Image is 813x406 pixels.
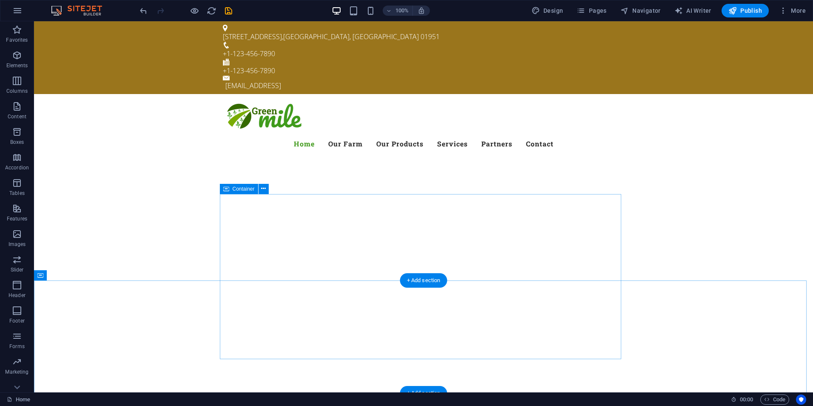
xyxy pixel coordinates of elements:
[528,4,567,17] div: Design (Ctrl+Alt+Y)
[400,386,447,400] div: + Add section
[139,6,148,16] i: Undo: Delete elements (Ctrl+Z)
[11,266,24,273] p: Slider
[532,6,563,15] span: Design
[9,241,26,248] p: Images
[10,139,24,146] p: Boxes
[138,6,148,16] button: undo
[8,113,26,120] p: Content
[395,6,409,16] h6: 100%
[6,88,28,94] p: Columns
[233,186,255,192] span: Container
[5,369,28,375] p: Marketing
[528,4,567,17] button: Design
[796,395,806,405] button: Usercentrics
[740,395,753,405] span: 00 00
[224,6,233,16] i: Save (Ctrl+S)
[400,273,447,288] div: + Add section
[722,4,769,17] button: Publish
[7,215,27,222] p: Features
[577,6,606,15] span: Pages
[189,6,199,16] button: Click here to leave preview mode and continue editing
[7,395,30,405] a: Click to cancel selection. Double-click to open Pages
[776,4,809,17] button: More
[49,6,113,16] img: Editor Logo
[6,37,28,43] p: Favorites
[9,317,25,324] p: Footer
[731,395,753,405] h6: Session time
[746,396,747,403] span: :
[383,6,413,16] button: 100%
[207,6,216,16] i: Reload page
[9,292,26,299] p: Header
[779,6,806,15] span: More
[223,6,233,16] button: save
[617,4,664,17] button: Navigator
[620,6,661,15] span: Navigator
[418,7,425,14] i: On resize automatically adjust zoom level to fit chosen device.
[573,4,610,17] button: Pages
[674,6,711,15] span: AI Writer
[6,62,28,69] p: Elements
[9,190,25,197] p: Tables
[671,4,715,17] button: AI Writer
[764,395,785,405] span: Code
[728,6,762,15] span: Publish
[5,164,29,171] p: Accordion
[206,6,216,16] button: reload
[9,343,25,350] p: Forms
[760,395,789,405] button: Code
